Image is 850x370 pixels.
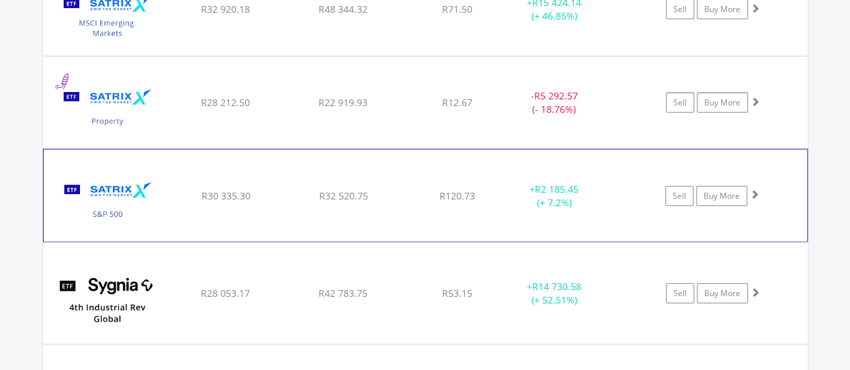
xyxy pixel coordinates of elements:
img: TFSA.SYG4IR.png [50,260,165,340]
span: R12.67 [442,96,472,109]
span: R53.15 [442,287,472,299]
span: R120.73 [439,189,475,202]
span: R5 292.57 [534,89,578,102]
span: R30 335.30 [201,189,250,202]
span: R32 520.75 [318,189,368,202]
a: Sell [665,186,693,206]
div: + (+ 7.2%) [503,183,604,210]
span: R2 185.45 [535,183,579,195]
span: R14 730.58 [532,280,581,293]
span: R71.50 [442,3,472,15]
img: TFSA.STX500.png [50,167,166,238]
a: Buy More [697,93,748,113]
span: R22 919.93 [318,96,368,109]
a: Sell [666,283,694,304]
span: R28 212.50 [201,96,250,109]
span: R48 344.32 [318,3,368,15]
a: Sell [666,93,694,113]
img: TFSA.STXPRO.png [50,74,165,146]
a: Buy More [696,186,747,206]
div: + (+ 52.51%) [504,280,605,307]
div: - (- 18.76%) [504,89,605,116]
span: R32 920.18 [201,3,250,15]
span: R28 053.17 [201,287,250,299]
a: Buy More [697,283,748,304]
span: R42 783.75 [318,287,368,299]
